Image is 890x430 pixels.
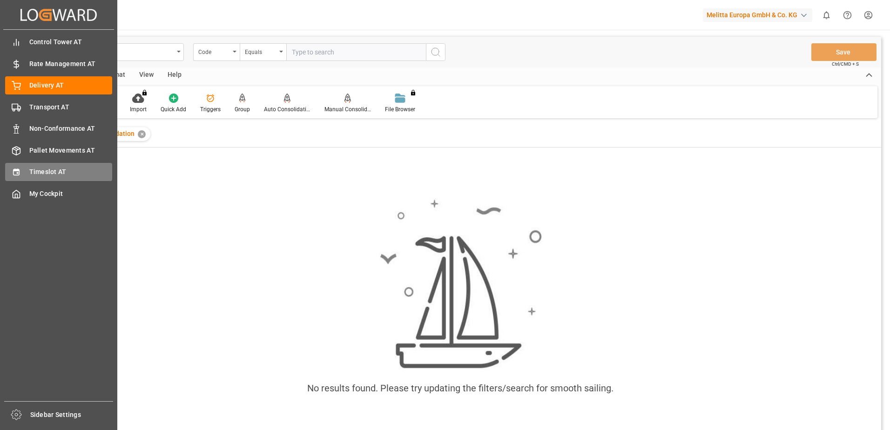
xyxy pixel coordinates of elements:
[161,67,189,83] div: Help
[5,141,112,159] a: Pallet Movements AT
[29,81,113,90] span: Delivery AT
[29,167,113,177] span: Timeslot AT
[235,105,250,114] div: Group
[703,8,812,22] div: Melitta Europa GmbH & Co. KG
[5,120,112,138] a: Non-Conformance AT
[286,43,426,61] input: Type to search
[5,33,112,51] a: Control Tower AT
[837,5,858,26] button: Help Center
[5,98,112,116] a: Transport AT
[161,105,186,114] div: Quick Add
[240,43,286,61] button: open menu
[193,43,240,61] button: open menu
[5,163,112,181] a: Timeslot AT
[29,189,113,199] span: My Cockpit
[30,410,114,420] span: Sidebar Settings
[5,76,112,94] a: Delivery AT
[29,146,113,155] span: Pallet Movements AT
[324,105,371,114] div: Manual Consolidation
[138,130,146,138] div: ✕
[816,5,837,26] button: show 0 new notifications
[379,198,542,370] img: smooth_sailing.jpeg
[5,184,112,202] a: My Cockpit
[426,43,445,61] button: search button
[29,102,113,112] span: Transport AT
[264,105,310,114] div: Auto Consolidation
[29,37,113,47] span: Control Tower AT
[832,60,859,67] span: Ctrl/CMD + S
[198,46,230,56] div: Code
[307,381,614,395] div: No results found. Please try updating the filters/search for smooth sailing.
[132,67,161,83] div: View
[811,43,877,61] button: Save
[5,54,112,73] a: Rate Management AT
[200,105,221,114] div: Triggers
[703,6,816,24] button: Melitta Europa GmbH & Co. KG
[29,59,113,69] span: Rate Management AT
[245,46,276,56] div: Equals
[29,124,113,134] span: Non-Conformance AT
